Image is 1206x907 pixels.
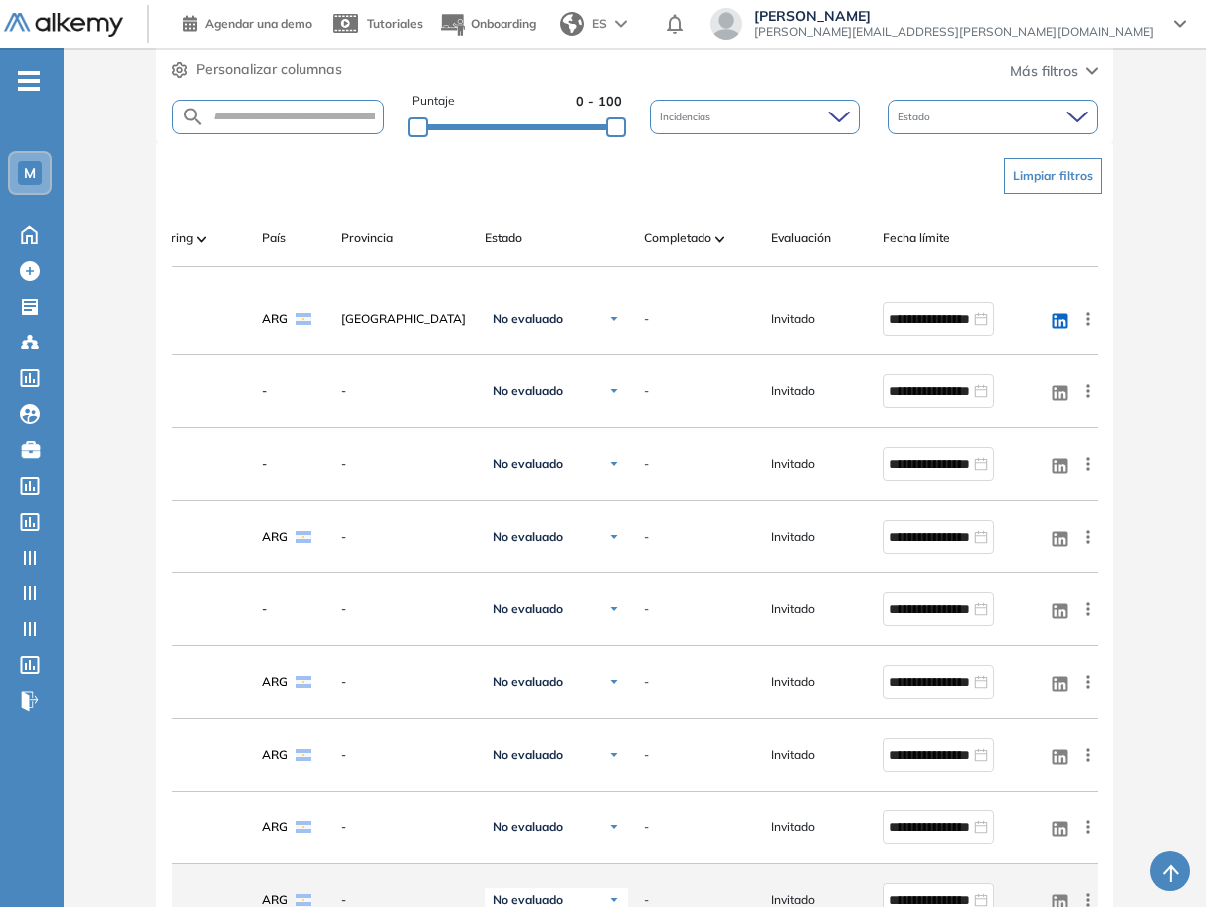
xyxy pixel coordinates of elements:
span: - [262,455,267,473]
span: País [262,229,286,247]
span: Agendar una demo [205,16,312,31]
img: Logo [4,13,123,38]
img: ARG [296,531,311,543]
span: Invitado [771,310,815,328]
img: ARG [296,821,311,833]
span: - [644,600,649,618]
span: No evaluado [493,383,563,399]
div: Estado [888,100,1098,134]
img: Ícono de flecha [608,531,620,543]
img: arrow [615,20,627,28]
img: Ícono de flecha [608,458,620,470]
div: Incidencias [650,100,860,134]
span: ARG [262,673,288,691]
span: - [644,455,649,473]
span: ARG [262,746,288,764]
img: [missing "en.ARROW_ALT" translation] [197,236,207,242]
span: No evaluado [493,311,563,327]
img: Ícono de flecha [608,385,620,397]
span: Invitado [771,746,815,764]
img: Ícono de flecha [608,313,620,325]
span: - [341,600,469,618]
span: No evaluado [493,529,563,545]
img: Ícono de flecha [608,821,620,833]
span: Onboarding [471,16,536,31]
img: SEARCH_ALT [181,105,205,129]
span: Completado [644,229,711,247]
span: ARG [262,310,288,328]
span: ARG [262,528,288,546]
span: Personalizar columnas [196,59,342,80]
img: ARG [296,749,311,761]
span: - [644,382,649,400]
span: No evaluado [493,819,563,835]
button: Limpiar filtros [1004,158,1102,194]
span: Invitado [771,382,815,400]
span: - [644,818,649,836]
span: Evaluación [771,229,831,247]
span: Puntaje [412,92,455,111]
img: Ícono de flecha [608,603,620,615]
span: Estado [485,229,522,247]
span: Invitado [771,818,815,836]
span: - [262,382,267,400]
span: No evaluado [493,674,563,690]
span: ES [592,15,607,33]
span: Invitado [771,673,815,691]
span: - [341,746,469,764]
i: - [18,79,40,83]
img: ARG [296,894,311,906]
span: Invitado [771,528,815,546]
img: Ícono de flecha [608,749,620,761]
span: Estado [898,110,934,124]
img: [missing "en.ARROW_ALT" translation] [715,236,725,242]
span: [GEOGRAPHIC_DATA] [341,310,469,328]
button: Onboarding [439,3,536,46]
span: No evaluado [493,601,563,617]
button: Personalizar columnas [172,59,342,80]
span: Tutoriales [367,16,423,31]
span: - [644,310,649,328]
button: Más filtros [1010,61,1098,82]
span: ARG [262,818,288,836]
span: [PERSON_NAME] [754,8,1154,24]
img: Ícono de flecha [608,676,620,688]
span: - [644,746,649,764]
span: - [341,818,469,836]
span: - [644,528,649,546]
span: M [24,165,36,181]
img: world [560,12,584,36]
span: No evaluado [493,747,563,763]
span: - [644,673,649,691]
span: - [262,600,267,618]
img: Ícono de flecha [608,894,620,906]
span: - [341,382,469,400]
span: - [341,528,469,546]
span: Provincia [341,229,393,247]
span: Invitado [771,455,815,473]
span: Fecha límite [883,229,950,247]
span: - [341,455,469,473]
span: No evaluado [493,456,563,472]
span: Invitado [771,600,815,618]
span: [PERSON_NAME][EMAIL_ADDRESS][PERSON_NAME][DOMAIN_NAME] [754,24,1154,40]
img: ARG [296,313,311,325]
a: Agendar una demo [183,10,312,34]
img: ARG [296,676,311,688]
span: Más filtros [1010,61,1078,82]
span: - [341,673,469,691]
span: 0 - 100 [576,92,622,111]
span: Incidencias [660,110,714,124]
